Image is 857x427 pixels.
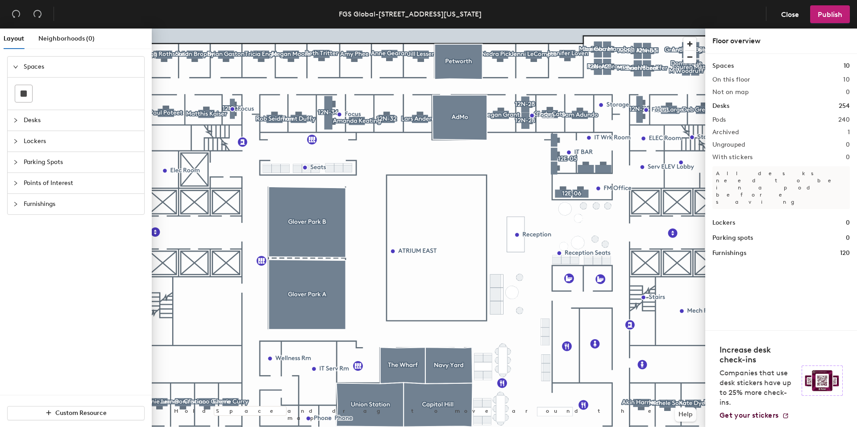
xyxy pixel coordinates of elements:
div: Floor overview [712,36,850,46]
span: collapsed [13,118,18,123]
h2: 240 [838,116,850,123]
h1: 0 [846,233,850,243]
a: Get your stickers [720,411,789,420]
h1: Furnishings [712,248,746,258]
span: collapsed [13,160,18,165]
h2: Not on map [712,89,749,96]
h4: Increase desk check-ins [720,345,796,365]
h2: Pods [712,116,726,123]
span: Lockers [24,131,139,152]
span: Close [781,10,799,19]
span: Get your stickers [720,411,778,419]
h2: On this floor [712,76,750,83]
span: expanded [13,64,18,70]
h1: Lockers [712,218,735,228]
button: Redo (⌘ + ⇧ + Z) [29,5,46,23]
p: Companies that use desk stickers have up to 25% more check-ins. [720,368,796,407]
span: Parking Spots [24,152,139,172]
span: collapsed [13,139,18,144]
button: Publish [810,5,850,23]
h2: 0 [846,154,850,161]
span: Furnishings [24,194,139,214]
span: collapsed [13,181,18,186]
h1: Parking spots [712,233,753,243]
p: All desks need to be in a pod before saving [712,166,850,209]
h1: 0 [846,218,850,228]
img: Sticker logo [802,365,843,396]
span: Publish [818,10,842,19]
h1: Spaces [712,61,734,71]
span: Spaces [24,57,139,77]
h1: 254 [839,101,850,111]
button: Undo (⌘ + Z) [7,5,25,23]
h1: 10 [844,61,850,71]
span: Points of Interest [24,173,139,193]
span: Neighborhoods (0) [38,35,95,42]
h2: 0 [846,141,850,148]
button: Help [675,407,696,422]
button: Close [774,5,807,23]
span: collapsed [13,201,18,207]
span: Desks [24,110,139,131]
h1: Desks [712,101,729,111]
h2: Archived [712,129,739,136]
div: FGS Global-[STREET_ADDRESS][US_STATE] [339,8,482,20]
h2: 1 [848,129,850,136]
h1: 120 [840,248,850,258]
button: Custom Resource [7,406,145,420]
h2: With stickers [712,154,753,161]
h2: 10 [843,76,850,83]
span: Custom Resource [55,409,107,417]
span: Layout [4,35,24,42]
h2: Ungrouped [712,141,745,148]
h2: 0 [846,89,850,96]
